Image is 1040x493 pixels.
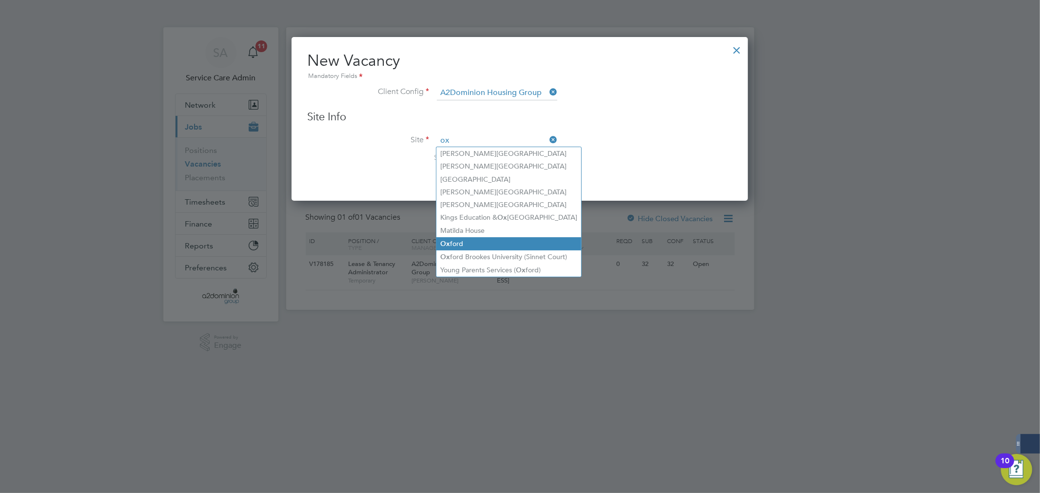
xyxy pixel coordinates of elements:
span: Search by site name, address or group [434,153,554,162]
input: Search for... [437,86,557,100]
div: Mandatory Fields [307,71,732,82]
li: ford [436,237,581,250]
li: [PERSON_NAME][GEOGRAPHIC_DATA] [436,160,581,172]
li: [PERSON_NAME][GEOGRAPHIC_DATA] [436,198,581,211]
li: Kings Education & [GEOGRAPHIC_DATA] [436,211,581,224]
input: Search for... [437,133,557,148]
b: Ox [440,253,450,261]
li: [GEOGRAPHIC_DATA] [436,173,581,186]
b: Ox [440,240,450,248]
li: [PERSON_NAME][GEOGRAPHIC_DATA] [436,147,581,160]
h2: New Vacancy [307,51,732,82]
li: Matilda House [436,224,581,237]
button: Open Resource Center, 10 new notifications [1001,454,1032,485]
h3: Site Info [307,110,732,124]
li: [PERSON_NAME][GEOGRAPHIC_DATA] [436,186,581,198]
li: Young Parents Services ( ford) [436,264,581,277]
label: Site [307,135,429,145]
label: Client Config [307,87,429,97]
div: 10 [1001,461,1009,474]
b: Ox [516,266,526,274]
b: Ox [497,213,507,222]
li: ford Brookes University (Sinnet Court) [436,250,581,264]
